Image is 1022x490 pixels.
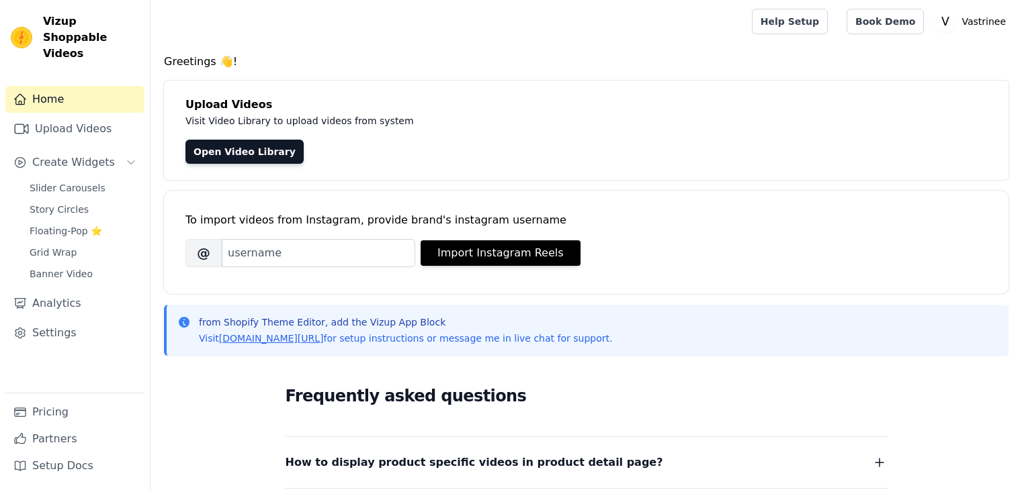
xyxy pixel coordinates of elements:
[5,115,144,142] a: Upload Videos
[30,224,102,238] span: Floating-Pop ⭐
[199,332,612,345] p: Visit for setup instructions or message me in live chat for support.
[956,9,1011,34] p: Vastrinee
[935,9,1011,34] button: V Vastrinee
[30,203,89,216] span: Story Circles
[5,320,144,346] a: Settings
[421,240,581,266] button: Import Instagram Reels
[5,149,144,176] button: Create Widgets
[30,267,93,281] span: Banner Video
[5,452,144,479] a: Setup Docs
[30,246,77,259] span: Grid Wrap
[752,9,828,34] a: Help Setup
[22,179,144,197] a: Slider Carousels
[222,239,415,267] input: username
[219,333,324,344] a: [DOMAIN_NAME][URL]
[286,453,888,472] button: How to display product specific videos in product detail page?
[199,315,612,329] p: from Shopify Theme Editor, add the Vizup App Block
[286,453,663,472] span: How to display product specific videos in product detail page?
[164,54,1009,70] h4: Greetings 👋!
[5,290,144,317] a: Analytics
[185,212,987,228] div: To import videos from Instagram, provide brand's instagram username
[11,27,32,48] img: Vizup
[185,140,304,164] a: Open Video Library
[30,181,105,195] span: Slider Carousels
[5,399,144,426] a: Pricing
[43,13,139,62] span: Vizup Shoppable Videos
[22,222,144,240] a: Floating-Pop ⭐
[5,426,144,452] a: Partners
[185,113,787,129] p: Visit Video Library to upload videos from system
[32,154,115,170] span: Create Widgets
[5,86,144,113] a: Home
[22,200,144,219] a: Story Circles
[286,383,888,409] h2: Frequently asked questions
[847,9,924,34] a: Book Demo
[185,97,987,113] h4: Upload Videos
[941,15,949,28] text: V
[185,239,222,267] span: @
[22,243,144,262] a: Grid Wrap
[22,264,144,283] a: Banner Video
